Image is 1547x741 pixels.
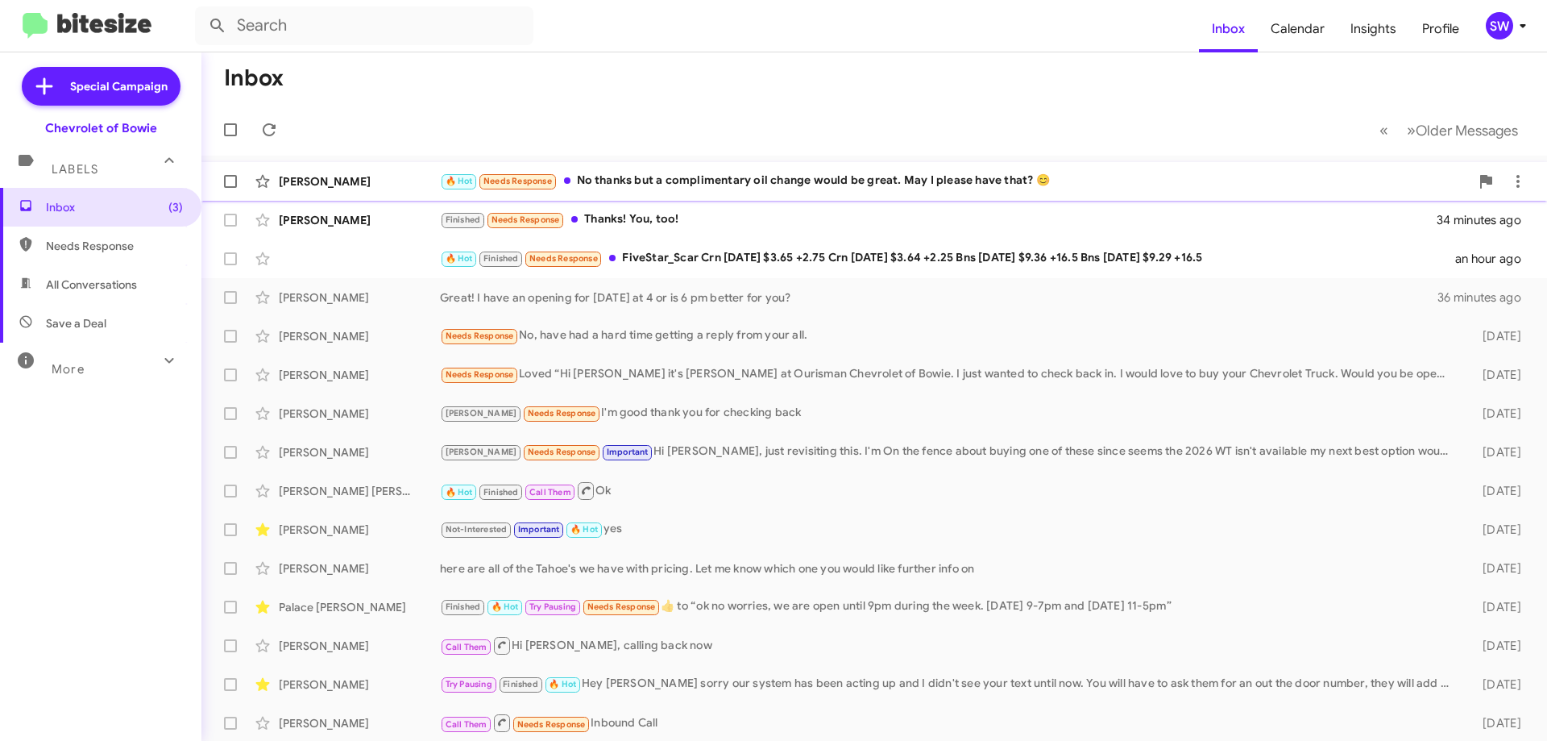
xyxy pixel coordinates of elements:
[279,328,440,344] div: [PERSON_NAME]
[529,602,576,612] span: Try Pausing
[440,289,1437,306] div: Great! I have an opening for [DATE] at 4 or is 6 pm better for you?
[440,249,1455,268] div: FiveStar_Scar Crn [DATE] $3.65 +2.75 Crn [DATE] $3.64 +2.25 Bns [DATE] $9.36 +16.5 Bns [DATE] $9....
[279,599,440,615] div: Palace [PERSON_NAME]
[22,67,180,106] a: Special Campaign
[440,443,1457,461] div: Hi [PERSON_NAME], just revisiting this. I'm On the fence about buying one of these since seems th...
[1457,560,1534,577] div: [DATE]
[70,78,168,94] span: Special Campaign
[279,522,440,538] div: [PERSON_NAME]
[1457,522,1534,538] div: [DATE]
[446,408,517,418] span: [PERSON_NAME]
[1457,715,1534,731] div: [DATE]
[587,602,656,612] span: Needs Response
[440,404,1457,423] div: I'm good thank you for checking back
[1199,6,1258,52] a: Inbox
[440,635,1457,656] div: Hi [PERSON_NAME], calling back now
[483,253,519,264] span: Finished
[279,212,440,228] div: [PERSON_NAME]
[1371,114,1528,147] nav: Page navigation example
[1457,638,1534,654] div: [DATE]
[440,327,1457,345] div: No, have had a hard time getting a reply from your all.
[446,447,517,457] span: [PERSON_NAME]
[279,444,440,460] div: [PERSON_NAME]
[46,199,183,215] span: Inbox
[1409,6,1472,52] a: Profile
[1457,328,1534,344] div: [DATE]
[529,487,571,497] span: Call Them
[440,597,1457,616] div: ​👍​ to “ ok no worries, we are open until 9pm during the week. [DATE] 9-7pm and [DATE] 11-5pm ”
[518,524,560,535] span: Important
[483,487,519,497] span: Finished
[1338,6,1409,52] a: Insights
[46,238,183,254] span: Needs Response
[483,176,552,186] span: Needs Response
[279,173,440,189] div: [PERSON_NAME]
[1416,122,1518,139] span: Older Messages
[440,713,1457,733] div: Inbound Call
[279,406,440,422] div: [PERSON_NAME]
[440,675,1457,693] div: Hey [PERSON_NAME] sorry our system has been acting up and I didn't see your text until now. You w...
[491,214,560,225] span: Needs Response
[446,369,514,380] span: Needs Response
[491,602,519,612] span: 🔥 Hot
[503,679,538,689] span: Finished
[279,638,440,654] div: [PERSON_NAME]
[1370,114,1398,147] button: Previous
[1437,289,1534,306] div: 36 minutes ago
[440,172,1470,190] div: No thanks but a complimentary oil change would be great. May I please have that? 😊
[446,524,508,535] span: Not-Interested
[446,602,481,612] span: Finished
[440,481,1457,501] div: Ok
[279,483,440,499] div: [PERSON_NAME] [PERSON_NAME] Jr
[446,487,473,497] span: 🔥 Hot
[1457,444,1534,460] div: [DATE]
[440,520,1457,539] div: yes
[1457,406,1534,422] div: [DATE]
[279,560,440,577] div: [PERSON_NAME]
[446,331,514,341] span: Needs Response
[224,65,284,91] h1: Inbox
[1457,676,1534,693] div: [DATE]
[446,214,481,225] span: Finished
[528,447,596,457] span: Needs Response
[1457,599,1534,615] div: [DATE]
[52,362,85,377] span: More
[440,210,1437,229] div: Thanks! You, too!
[279,289,440,306] div: [PERSON_NAME]
[279,715,440,731] div: [PERSON_NAME]
[1457,483,1534,499] div: [DATE]
[1379,120,1388,140] span: «
[279,676,440,693] div: [PERSON_NAME]
[1437,212,1534,228] div: 34 minutes ago
[570,524,598,535] span: 🔥 Hot
[279,367,440,383] div: [PERSON_NAME]
[195,6,533,45] input: Search
[440,365,1457,384] div: Loved “Hi [PERSON_NAME] it's [PERSON_NAME] at Ourisman Chevrolet of Bowie. I just wanted to check...
[446,719,487,730] span: Call Them
[607,447,649,457] span: Important
[440,560,1457,577] div: here are all of the Tahoe's we have with pricing. Let me know which one you would like further in...
[1258,6,1338,52] a: Calendar
[1397,114,1528,147] button: Next
[1486,12,1513,40] div: SW
[529,253,598,264] span: Needs Response
[1455,251,1534,267] div: an hour ago
[446,253,473,264] span: 🔥 Hot
[1457,367,1534,383] div: [DATE]
[446,642,487,652] span: Call Them
[446,176,473,186] span: 🔥 Hot
[1472,12,1529,40] button: SW
[1407,120,1416,140] span: »
[46,315,106,331] span: Save a Deal
[446,679,492,689] span: Try Pausing
[52,162,98,177] span: Labels
[549,679,576,689] span: 🔥 Hot
[46,277,137,293] span: All Conversations
[45,120,157,136] div: Chevrolet of Bowie
[517,719,586,730] span: Needs Response
[528,408,596,418] span: Needs Response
